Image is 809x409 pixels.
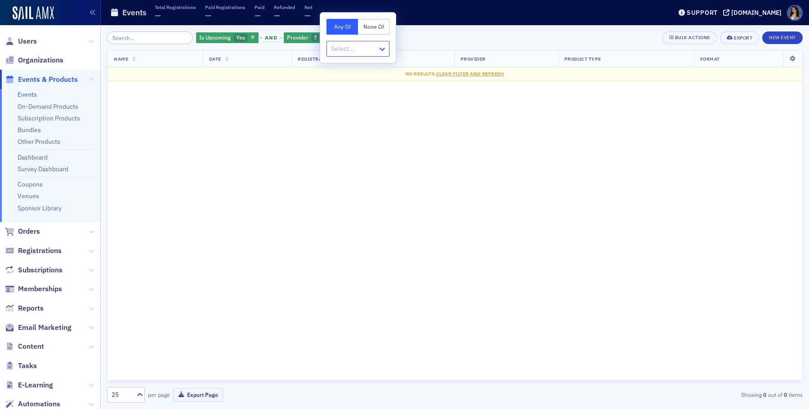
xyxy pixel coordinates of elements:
[5,342,44,351] a: Content
[155,10,161,21] span: —
[155,4,196,10] p: Total Registrations
[358,19,389,35] button: None Of
[107,31,193,44] input: Search…
[5,75,78,84] a: Events & Products
[675,35,710,40] div: Bulk Actions
[205,10,211,21] span: —
[255,4,264,10] p: Paid
[112,390,131,400] div: 25
[5,380,53,390] a: E-Learning
[114,56,128,62] span: Name
[18,153,48,161] a: Dashboard
[18,284,62,294] span: Memberships
[18,323,72,333] span: Email Marketing
[314,34,317,41] span: ?
[18,102,78,111] a: On-Demand Products
[173,388,223,402] button: Export Page
[205,4,245,10] p: Paid Registrations
[720,31,759,44] button: Export
[18,342,44,351] span: Content
[460,56,486,62] span: Provider
[5,246,62,256] a: Registrations
[148,391,170,399] label: per page
[723,9,785,16] button: [DOMAIN_NAME]
[18,265,63,275] span: Subscriptions
[260,34,282,41] button: and
[5,55,63,65] a: Organizations
[209,56,221,62] span: Date
[18,192,39,200] a: Venues
[18,246,62,256] span: Registrations
[5,361,37,371] a: Tasks
[18,90,37,98] a: Events
[304,10,311,21] span: —
[287,34,308,41] span: Provider
[114,71,796,78] div: No results.
[564,56,601,62] span: Product Type
[762,391,768,399] strong: 0
[274,10,280,21] span: —
[662,31,717,44] button: Bulk Actions
[255,10,261,21] span: —
[734,36,752,40] div: Export
[18,36,37,46] span: Users
[199,34,231,41] span: Is Upcoming
[18,114,80,122] a: Subscription Products
[5,227,40,236] a: Orders
[731,9,782,17] div: [DOMAIN_NAME]
[787,5,803,21] span: Profile
[436,71,505,77] span: Clear Filter and Refresh
[18,204,62,212] a: Sponsor Library
[700,56,720,62] span: Format
[5,36,37,46] a: Users
[298,56,337,62] span: Registrations
[122,7,147,18] h1: Events
[18,303,44,313] span: Reports
[18,165,68,173] a: Survey Dashboard
[687,9,718,17] div: Support
[5,265,63,275] a: Subscriptions
[196,32,259,44] div: Yes
[762,31,803,44] button: New Event
[18,138,60,146] a: Other Products
[18,126,41,134] a: Bundles
[5,303,44,313] a: Reports
[18,380,53,390] span: E-Learning
[18,227,40,236] span: Orders
[262,34,280,41] span: and
[274,4,295,10] p: Refunded
[236,34,245,41] span: Yes
[18,55,63,65] span: Organizations
[18,399,60,409] span: Automations
[18,180,43,188] a: Coupons
[762,33,803,41] a: New Event
[304,4,313,10] p: Net
[13,6,54,21] img: SailAMX
[5,399,60,409] a: Automations
[5,284,62,294] a: Memberships
[577,391,803,399] div: Showing out of items
[782,391,789,399] strong: 0
[18,361,37,371] span: Tasks
[5,323,72,333] a: Email Marketing
[18,75,78,84] span: Events & Products
[326,19,358,35] button: Any Of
